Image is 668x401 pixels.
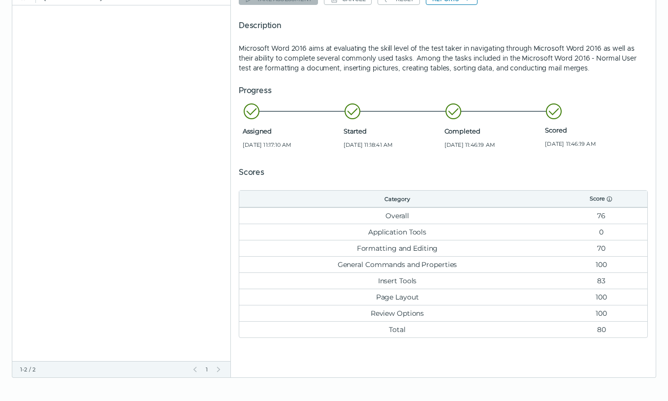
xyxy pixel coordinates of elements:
[239,305,555,321] td: Review Options
[20,366,185,373] div: 1-2 / 2
[344,127,441,135] span: Started
[239,240,555,256] td: Formatting and Editing
[215,366,223,373] button: Next Page
[555,272,647,289] td: 83
[555,321,647,337] td: 80
[545,140,642,148] span: [DATE] 11:46:19 AM
[555,289,647,305] td: 100
[243,127,340,135] span: Assigned
[239,167,648,178] h5: Scores
[445,141,541,149] span: [DATE] 11:46:19 AM
[239,289,555,305] td: Page Layout
[239,256,555,272] td: General Commands and Properties
[555,240,647,256] td: 70
[545,126,642,134] span: Scored
[555,224,647,240] td: 0
[555,207,647,224] td: 76
[555,191,647,207] th: Score
[239,272,555,289] td: Insert Tools
[205,366,209,373] span: 1
[239,224,555,240] td: Application Tools
[243,141,340,149] span: [DATE] 11:17:10 AM
[191,366,199,373] button: Previous Page
[239,321,555,337] td: Total
[239,20,648,32] h5: Description
[239,85,648,97] h5: Progress
[239,43,648,73] p: Microsoft Word 2016 aims at evaluating the skill level of the test taker in navigating through Mi...
[239,191,555,207] th: Category
[445,127,541,135] span: Completed
[555,305,647,321] td: 100
[239,207,555,224] td: Overall
[555,256,647,272] td: 100
[344,141,441,149] span: [DATE] 11:18:41 AM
